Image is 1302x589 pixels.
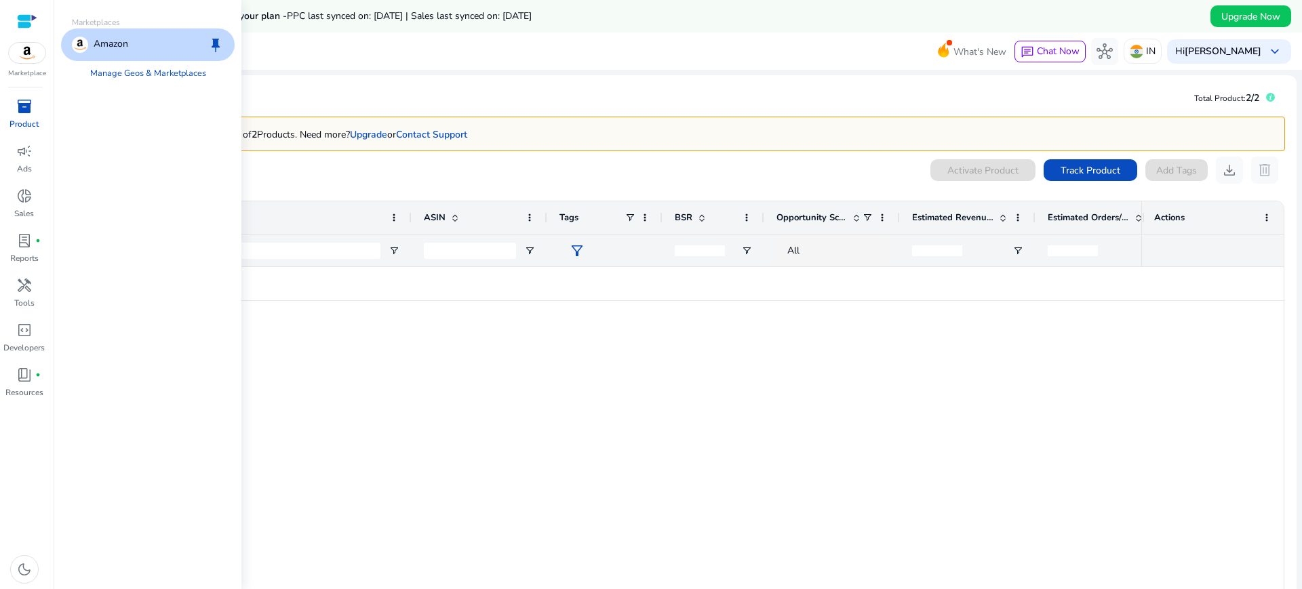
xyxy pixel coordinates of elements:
[208,37,224,53] span: keep
[111,127,467,142] p: You've reached your Plan Limit of Products. Need more?
[90,11,532,22] h5: Data syncs run less frequently on your plan -
[1061,163,1120,178] span: Track Product
[14,207,34,220] p: Sales
[1146,39,1156,63] p: IN
[787,244,800,257] span: All
[350,128,396,141] span: or
[524,245,535,256] button: Open Filter Menu
[16,277,33,293] span: handyman
[9,118,39,130] p: Product
[912,211,993,224] span: Estimated Revenue/Day
[10,252,39,264] p: Reports
[8,68,46,79] p: Marketplace
[559,211,578,224] span: Tags
[17,163,32,175] p: Ads
[424,211,446,224] span: ASIN
[5,386,43,399] p: Resources
[1267,43,1283,60] span: keyboard_arrow_down
[1012,245,1023,256] button: Open Filter Menu
[9,43,45,63] img: amazon.svg
[16,561,33,577] span: dark_mode
[72,37,88,53] img: amazon.svg
[35,238,41,243] span: fiber_manual_record
[119,243,380,259] input: Product Name Filter Input
[1221,162,1238,178] span: download
[675,211,692,224] span: BSR
[1216,157,1243,184] button: download
[35,372,41,378] span: fiber_manual_record
[3,342,45,354] p: Developers
[1221,9,1280,24] span: Upgrade Now
[1210,5,1291,27] button: Upgrade Now
[79,61,217,85] a: Manage Geos & Marketplaces
[16,232,33,249] span: lab_profile
[61,16,235,28] p: Marketplaces
[1246,92,1259,104] span: 2/2
[350,128,387,141] a: Upgrade
[1185,45,1261,58] b: [PERSON_NAME]
[1194,93,1246,104] span: Total Product:
[569,243,585,259] span: filter_alt
[16,322,33,338] span: code_blocks
[953,40,1006,64] span: What's New
[287,9,532,22] span: PPC last synced on: [DATE] | Sales last synced on: [DATE]
[776,211,847,224] span: Opportunity Score
[1091,38,1118,65] button: hub
[94,37,128,53] p: Amazon
[1048,211,1129,224] span: Estimated Orders/Day
[424,243,516,259] input: ASIN Filter Input
[16,367,33,383] span: book_4
[1044,159,1137,181] button: Track Product
[1097,43,1113,60] span: hub
[1154,211,1185,224] span: Actions
[252,128,257,141] b: 2
[16,188,33,204] span: donut_small
[16,143,33,159] span: campaign
[741,245,752,256] button: Open Filter Menu
[14,297,35,309] p: Tools
[16,98,33,115] span: inventory_2
[1175,47,1261,56] p: Hi
[396,128,467,141] a: Contact Support
[1037,45,1080,58] span: Chat Now
[1014,41,1086,62] button: chatChat Now
[1130,45,1143,58] img: in.svg
[389,245,399,256] button: Open Filter Menu
[1021,45,1034,59] span: chat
